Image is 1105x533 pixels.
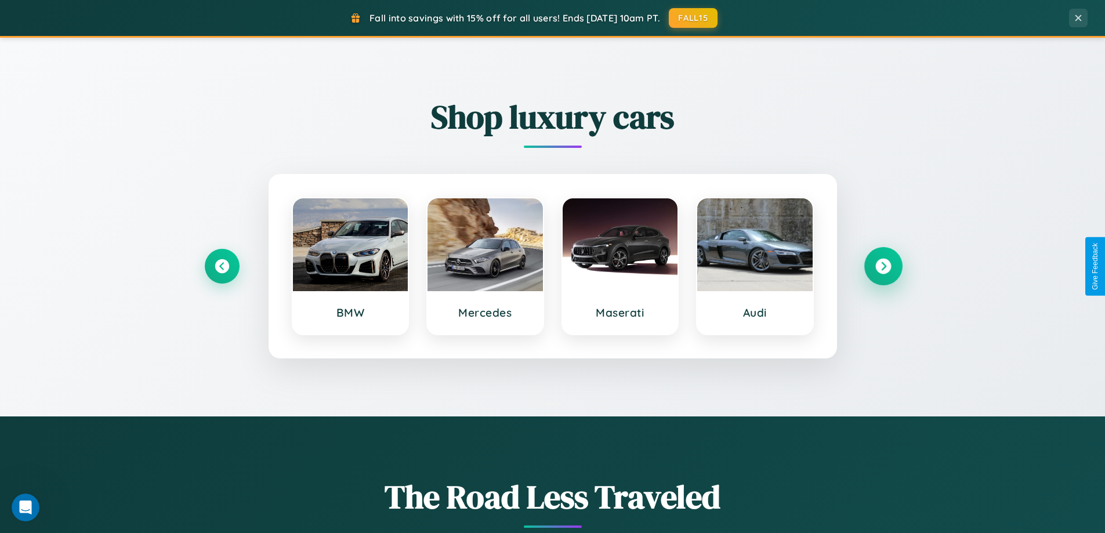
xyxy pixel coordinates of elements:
[439,306,531,320] h3: Mercedes
[669,8,718,28] button: FALL15
[369,12,660,24] span: Fall into savings with 15% off for all users! Ends [DATE] 10am PT.
[205,95,901,139] h2: Shop luxury cars
[305,306,397,320] h3: BMW
[1091,243,1099,290] div: Give Feedback
[574,306,666,320] h3: Maserati
[205,474,901,519] h1: The Road Less Traveled
[12,494,39,521] iframe: Intercom live chat
[709,306,801,320] h3: Audi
